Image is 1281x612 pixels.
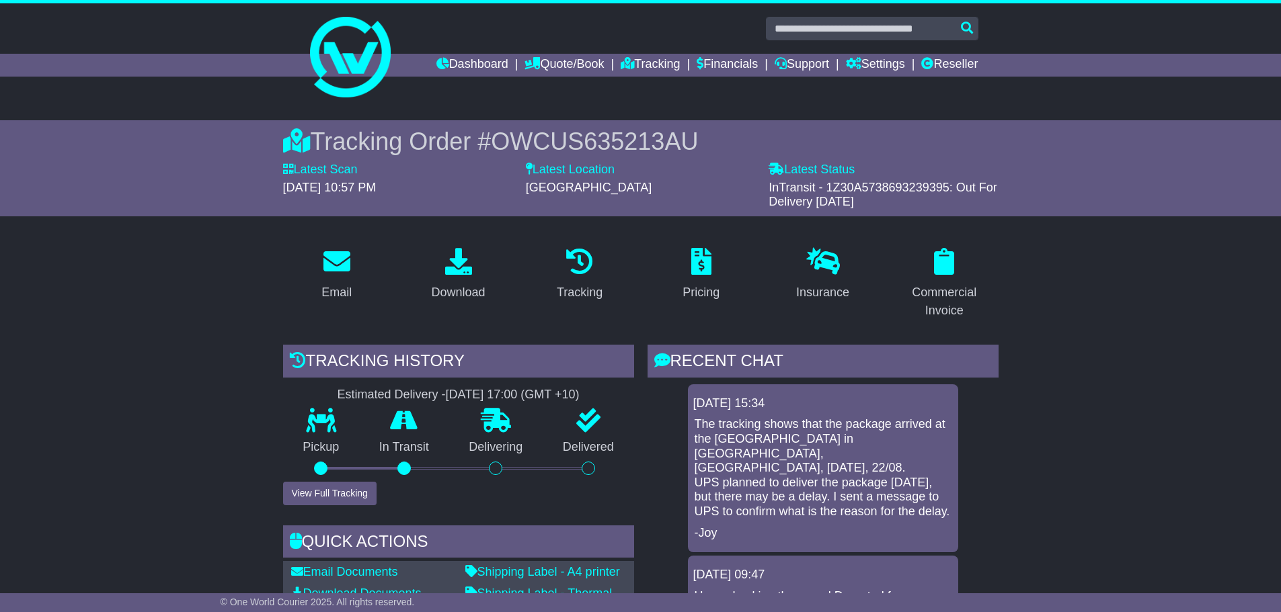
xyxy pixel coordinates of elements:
div: Commercial Invoice [899,283,990,320]
a: Dashboard [436,54,508,77]
a: Tracking [548,243,611,306]
span: InTransit - 1Z30A5738693239395: Out For Delivery [DATE] [769,181,997,209]
div: Tracking Order # [283,127,999,156]
a: Email Documents [291,565,398,578]
div: Tracking [557,283,603,302]
div: Estimated Delivery - [283,388,634,402]
a: Financials [697,54,758,77]
div: Download [431,283,485,302]
a: Tracking [621,54,680,77]
a: Reseller [921,54,978,77]
p: In Transit [359,440,449,455]
p: The tracking shows that the package arrived at the [GEOGRAPHIC_DATA] in [GEOGRAPHIC_DATA], [GEOGR... [695,417,952,519]
div: Email [321,283,352,302]
div: RECENT CHAT [648,345,999,381]
p: Pickup [283,440,360,455]
a: Support [775,54,829,77]
div: Quick Actions [283,525,634,562]
label: Latest Location [526,163,615,177]
p: -Joy [695,526,952,541]
span: © One World Courier 2025. All rights reserved. [221,597,415,607]
label: Latest Scan [283,163,358,177]
div: [DATE] 17:00 (GMT +10) [446,388,580,402]
p: Delivering [449,440,543,455]
span: OWCUS635213AU [491,128,698,155]
a: Email [313,243,360,306]
div: Pricing [683,283,720,302]
div: Insurance [796,283,849,302]
div: Tracking history [283,345,634,381]
a: Download [422,243,494,306]
div: [DATE] 09:47 [693,568,953,582]
a: Settings [846,54,905,77]
a: Insurance [787,243,858,306]
a: Shipping Label - A4 printer [465,565,620,578]
a: Download Documents [291,586,422,600]
span: [GEOGRAPHIC_DATA] [526,181,652,194]
button: View Full Tracking [283,482,377,505]
label: Latest Status [769,163,855,177]
a: Quote/Book [525,54,604,77]
a: Commercial Invoice [890,243,999,324]
span: [DATE] 10:57 PM [283,181,377,194]
a: Pricing [674,243,728,306]
div: [DATE] 15:34 [693,396,953,411]
p: Delivered [543,440,634,455]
